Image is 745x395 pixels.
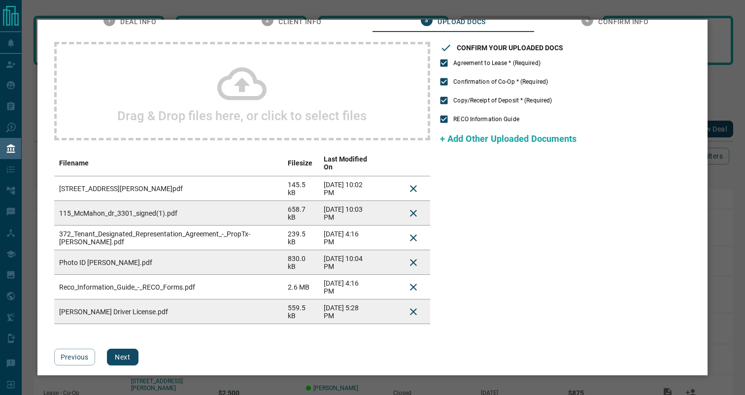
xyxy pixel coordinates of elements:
[425,17,429,24] text: 3
[319,176,372,201] td: [DATE] 10:02 PM
[453,77,548,86] span: Confirmation of Co-Op * (Required)
[402,177,425,200] button: Delete
[54,275,283,299] td: Reco_Information_Guide_-_RECO_Forms.pdf
[453,59,541,67] span: Agreement to Lease * (Required)
[120,18,156,27] span: Deal Info
[402,300,425,324] button: Delete
[319,250,372,275] td: [DATE] 10:04 PM
[598,18,648,27] span: Confirm Info
[266,17,269,24] text: 2
[402,226,425,250] button: Delete
[453,96,552,105] span: Copy/Receipt of Deposit * (Required)
[372,150,397,176] th: download action column
[54,42,431,140] div: Drag & Drop files here, or click to select files
[283,250,319,275] td: 830.0 kB
[54,176,283,201] td: [STREET_ADDRESS][PERSON_NAME]pdf
[117,108,367,123] h2: Drag & Drop files here, or click to select files
[319,150,372,176] th: Last Modified On
[438,18,485,27] span: Upload Docs
[283,150,319,176] th: Filesize
[283,201,319,226] td: 658.7 kB
[319,226,372,250] td: [DATE] 4:16 PM
[319,299,372,324] td: [DATE] 5:28 PM
[54,226,283,250] td: 372_Tenant_Designated_Representation_Agreement_-_PropTx-[PERSON_NAME].pdf
[319,201,372,226] td: [DATE] 10:03 PM
[440,133,576,144] span: + Add Other Uploaded Documents
[402,275,425,299] button: Delete
[107,349,138,365] button: Next
[54,349,95,365] button: Previous
[54,201,283,226] td: 115_McMahon_dr_3301_signed(1).pdf
[283,299,319,324] td: 559.5 kB
[54,299,283,324] td: [PERSON_NAME] Driver License.pdf
[397,150,430,176] th: delete file action column
[457,44,563,52] h3: CONFIRM YOUR UPLOADED DOCS
[283,176,319,201] td: 145.5 kB
[283,226,319,250] td: 239.5 kB
[319,275,372,299] td: [DATE] 4:16 PM
[283,275,319,299] td: 2.6 MB
[402,251,425,274] button: Delete
[586,17,589,24] text: 4
[402,201,425,225] button: Delete
[108,17,111,24] text: 1
[54,150,283,176] th: Filename
[278,18,321,27] span: Client Info
[453,115,519,124] span: RECO Information Guide
[54,250,283,275] td: Photo ID [PERSON_NAME].pdf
